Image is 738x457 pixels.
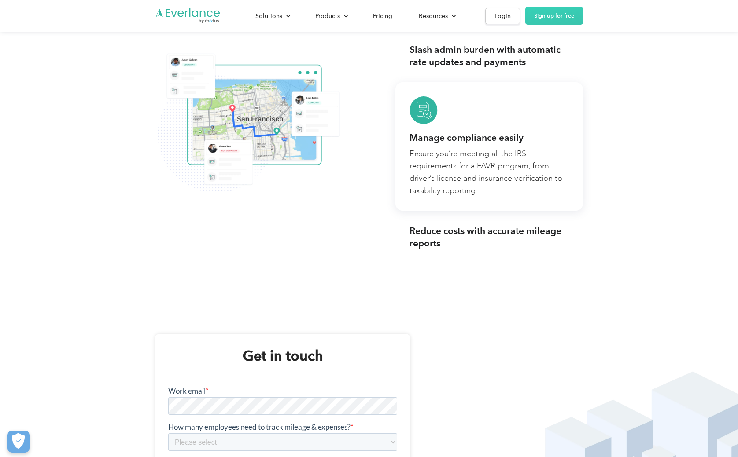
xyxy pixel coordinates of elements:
a: Login [485,8,520,24]
div: Solutions [255,11,282,22]
p: Ensure you’re meeting all the IRS requirements for a FAVR program, from driver’s license and insu... [410,147,569,197]
h2: Get in touch [243,347,323,365]
a: Pricing [364,8,401,24]
div: Slash admin burden with automatic rate updates and payments [410,44,569,68]
div: Resources [419,11,448,22]
div: Products [306,8,355,24]
div: Products [315,11,340,22]
div: Solutions [247,8,298,24]
a: Go to homepage [155,7,221,24]
a: Sign up for free [525,7,583,25]
button: Cookies Settings [7,431,30,453]
div: Manage compliance easily [410,132,524,144]
div: Pricing [373,11,392,22]
div: Login [494,11,511,22]
span: Phone number [199,36,244,44]
div: Resources [410,8,463,24]
div: Reduce costs with accurate mileage reports [410,225,569,249]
